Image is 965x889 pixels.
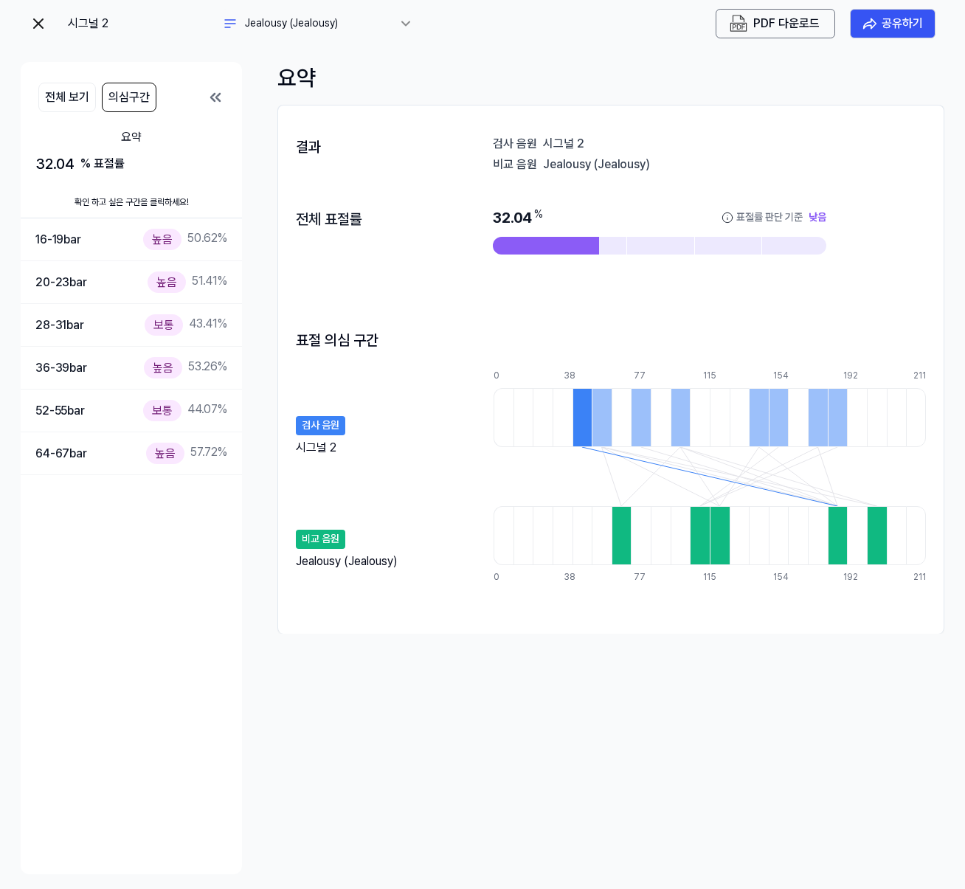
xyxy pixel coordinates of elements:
div: 보통 [145,314,183,336]
div: 시그널 2 [543,135,926,150]
button: 요약32.04 % 표절률 [21,118,242,187]
div: 50.62 % [143,229,227,250]
div: 115 [703,571,723,584]
div: 64-67 bar [35,444,87,463]
div: 20-23 bar [35,273,87,292]
div: 16-19 bar [35,230,81,249]
div: 211 [913,571,926,584]
h2: 표절 의심 구간 [296,328,378,352]
div: 154 [773,370,793,382]
button: PDF 다운로드 [727,15,823,32]
div: 77 [634,370,654,382]
img: share [862,16,877,31]
div: 높음 [146,443,184,464]
div: 32.04 [493,207,826,228]
div: 0 [494,571,513,584]
div: 192 [843,571,863,584]
div: 높음 [148,271,186,293]
img: PDF Download [730,15,747,32]
div: 154 [773,571,793,584]
div: 보통 [143,400,181,421]
div: Jealousy (Jealousy) [296,553,398,570]
div: 검사 음원 [493,135,537,150]
div: 28-31 bar [35,316,84,335]
div: Jealousy (Jealousy) [543,156,926,170]
div: 36-39 bar [35,359,87,378]
div: 115 [703,370,723,382]
div: 공유하기 [882,14,923,33]
div: 51.41 % [148,271,227,293]
button: 표절률 판단 기준낮음 [722,207,826,228]
div: 요약 [35,128,227,146]
div: 요약 [277,62,944,93]
div: 53.26 % [144,357,227,378]
div: 38 [564,571,584,584]
div: 높음 [143,229,181,250]
div: 전체 표절률 [296,207,422,231]
img: exit [30,15,47,32]
div: 0 [494,370,513,382]
div: 32.04 [35,152,227,176]
div: 시그널 2 [68,15,215,32]
button: 공유하기 [850,9,935,38]
div: 낮음 [809,210,826,225]
button: 전체 보기 [38,83,96,112]
div: 77 [634,571,654,584]
div: 표절률 판단 기준 [736,210,803,225]
div: 비교 음원 [296,530,345,549]
div: 확인 하고 싶은 구간을 클릭하세요! [21,187,242,218]
div: 192 [843,370,863,382]
img: another title [221,15,239,32]
div: 44.07 % [143,400,227,421]
div: 38 [564,370,584,382]
div: 52-55 bar [35,401,85,421]
div: % 표절률 [80,155,125,173]
div: 검사 음원 [296,416,345,435]
div: 시그널 2 [296,439,336,452]
div: 비교 음원 [493,156,537,170]
div: 57.72 % [146,443,227,464]
div: 211 [913,370,926,382]
div: % [534,207,543,228]
div: 높음 [144,357,182,378]
div: 43.41 % [145,314,227,336]
div: PDF 다운로드 [753,14,820,33]
button: 의심구간 [102,83,156,112]
div: Jealousy (Jealousy) [245,16,392,31]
